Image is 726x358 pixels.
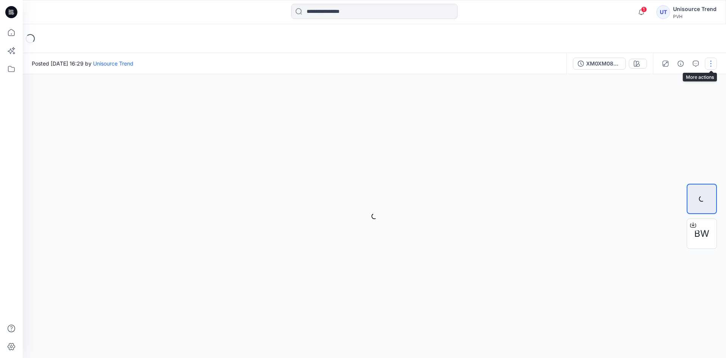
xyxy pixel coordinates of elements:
div: UT [656,5,670,19]
a: Unisource Trend [93,60,133,67]
div: PVH [673,14,717,19]
button: XM0XM08592 - [PERSON_NAME] RUGBY STRIPE CREWNECK_proto [573,58,626,70]
span: BW [694,227,709,241]
div: Unisource Trend [673,5,717,14]
div: XM0XM08592 - [PERSON_NAME] RUGBY STRIPE CREWNECK_proto [586,59,621,68]
span: 1 [641,6,647,13]
span: Posted [DATE] 16:29 by [32,59,133,67]
button: Details [675,58,687,70]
